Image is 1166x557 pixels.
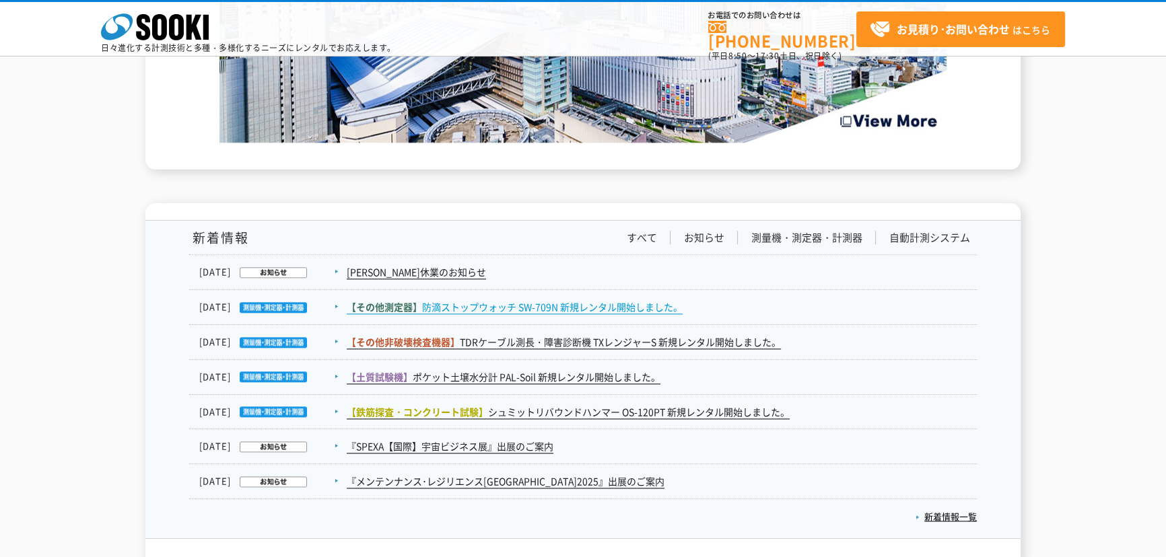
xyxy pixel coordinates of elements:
span: 【その他測定器】 [347,300,422,313]
img: 測量機・測定器・計測器 [231,337,307,348]
p: 日々進化する計測技術と多種・多様化するニーズにレンタルでお応えします。 [101,44,396,52]
img: 測量機・測定器・計測器 [231,371,307,382]
a: 【鉄筋探査・コンクリート試験】シュミットリバウンドハンマー OS-120PT 新規レンタル開始しました。 [347,405,790,419]
img: お知らせ [231,441,307,452]
span: (平日 ～ 土日、祝日除く) [708,50,842,62]
span: お電話でのお問い合わせは [708,11,856,20]
a: お見積り･お問い合わせはこちら [856,11,1065,47]
span: 【鉄筋探査・コンクリート試験】 [347,405,488,418]
dt: [DATE] [199,405,345,419]
h1: 新着情報 [189,231,249,245]
span: 【その他非破壊検査機器】 [347,335,460,348]
a: [PHONE_NUMBER] [708,21,856,48]
a: 『メンテンナンス･レジリエンス[GEOGRAPHIC_DATA]2025』出展のご案内 [347,474,664,488]
a: 【その他測定器】防滴ストップウォッチ SW-709N 新規レンタル開始しました。 [347,300,683,314]
a: お知らせ [684,231,724,245]
span: 8:50 [728,50,747,62]
img: 測量機・測定器・計測器 [231,302,307,313]
strong: お見積り･お問い合わせ [897,21,1010,37]
dt: [DATE] [199,265,345,279]
img: お知らせ [231,476,307,487]
dt: [DATE] [199,335,345,349]
a: 『SPEXA【国際】宇宙ビジネス展』出展のご案内 [347,439,553,453]
span: はこちら [870,20,1050,40]
dt: [DATE] [199,300,345,314]
a: 【その他非破壊検査機器】TDRケーブル測長・障害診断機 TXレンジャーS 新規レンタル開始しました。 [347,335,781,349]
dt: [DATE] [199,370,345,384]
span: 【土質試験機】 [347,370,413,383]
a: 測量機・測定器・計測器 [751,231,862,245]
img: 測量機・測定器・計測器 [231,406,307,417]
a: 自動計測システム [889,231,970,245]
a: すべて [627,231,657,245]
img: お知らせ [231,267,307,278]
a: [PERSON_NAME]休業のお知らせ [347,265,486,279]
dt: [DATE] [199,474,345,488]
dt: [DATE] [199,439,345,453]
a: 新着情報一覧 [916,510,977,523]
span: 17:30 [755,50,780,62]
a: 【土質試験機】ポケット土壌水分計 PAL-Soil 新規レンタル開始しました。 [347,370,660,384]
a: Create the Future [219,128,947,141]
